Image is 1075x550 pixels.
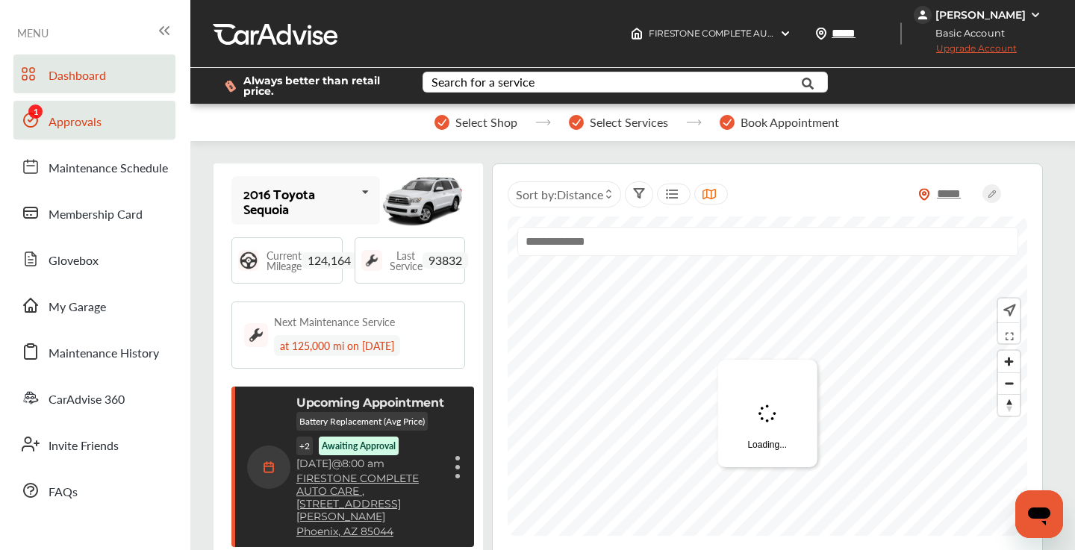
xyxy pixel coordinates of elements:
[13,101,175,140] a: Approvals
[49,298,106,317] span: My Garage
[49,390,125,410] span: CarAdvise 360
[13,147,175,186] a: Maintenance Schedule
[535,119,551,125] img: stepper-arrow.e24c07c6.svg
[296,412,428,431] p: Battery Replacement (Avg Price)
[516,186,603,203] span: Sort by :
[914,43,1017,61] span: Upgrade Account
[342,457,384,470] span: 8:00 am
[1000,302,1016,319] img: recenter.ce011a49.svg
[998,372,1020,394] button: Zoom out
[390,250,423,271] span: Last Service
[557,186,603,203] span: Distance
[914,6,932,24] img: jVpblrzwTbfkPYzPPzSLxeg0AAAAASUVORK5CYII=
[17,27,49,39] span: MENU
[361,250,382,271] img: maintenance_logo
[296,472,444,523] a: FIRESTONE COMPLETE AUTO CARE ,[STREET_ADDRESS][PERSON_NAME]
[13,54,175,93] a: Dashboard
[508,216,1027,536] canvas: Map
[720,115,735,130] img: stepper-checkmark.b5569197.svg
[296,525,393,538] a: Phoenix, AZ 85044
[741,116,839,129] span: Book Appointment
[935,8,1026,22] div: [PERSON_NAME]
[296,396,444,410] p: Upcoming Appointment
[238,250,259,271] img: steering_logo
[49,251,99,271] span: Glovebox
[434,115,449,130] img: stepper-checkmark.b5569197.svg
[631,28,643,40] img: header-home-logo.8d720a4f.svg
[243,186,355,216] div: 2016 Toyota Sequoia
[49,205,143,225] span: Membership Card
[998,351,1020,372] button: Zoom in
[431,76,535,88] div: Search for a service
[49,437,119,456] span: Invite Friends
[590,116,668,129] span: Select Services
[49,483,78,502] span: FAQs
[13,286,175,325] a: My Garage
[380,169,464,232] img: mobile_10637_st0640_046.jpg
[1015,490,1063,538] iframe: Button to launch messaging window
[274,335,400,356] div: at 125,000 mi on [DATE]
[49,113,102,132] span: Approvals
[998,394,1020,416] button: Reset bearing to north
[247,446,290,489] img: calendar-icon.35d1de04.svg
[49,344,159,363] span: Maintenance History
[815,28,827,40] img: location_vector.a44bc228.svg
[331,457,342,470] span: @
[1029,9,1041,21] img: WGsFRI8htEPBVLJbROoPRyZpYNWhNONpIPPETTm6eUC0GeLEiAAAAAElFTkSuQmCC
[423,252,468,269] span: 93832
[686,119,702,125] img: stepper-arrow.e24c07c6.svg
[274,314,395,329] div: Next Maintenance Service
[13,193,175,232] a: Membership Card
[998,373,1020,394] span: Zoom out
[13,332,175,371] a: Maintenance History
[296,457,331,470] span: [DATE]
[717,360,817,467] div: Loading...
[13,425,175,463] a: Invite Friends
[13,240,175,278] a: Glovebox
[244,323,268,347] img: maintenance_logo
[243,75,399,96] span: Always better than retail price.
[649,28,1052,39] span: FIRESTONE COMPLETE AUTO CARE , [STREET_ADDRESS][PERSON_NAME] Phoenix , AZ 85044
[455,116,517,129] span: Select Shop
[569,115,584,130] img: stepper-checkmark.b5569197.svg
[267,250,302,271] span: Current Mileage
[900,22,902,45] img: header-divider.bc55588e.svg
[918,188,930,201] img: location_vector_orange.38f05af8.svg
[49,66,106,86] span: Dashboard
[13,471,175,510] a: FAQs
[296,437,313,455] p: + 2
[13,378,175,417] a: CarAdvise 360
[49,159,168,178] span: Maintenance Schedule
[779,28,791,40] img: header-down-arrow.9dd2ce7d.svg
[302,252,357,269] span: 124,164
[915,25,1016,41] span: Basic Account
[322,440,396,452] p: Awaiting Approval
[998,395,1020,416] span: Reset bearing to north
[225,80,236,93] img: dollor_label_vector.a70140d1.svg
